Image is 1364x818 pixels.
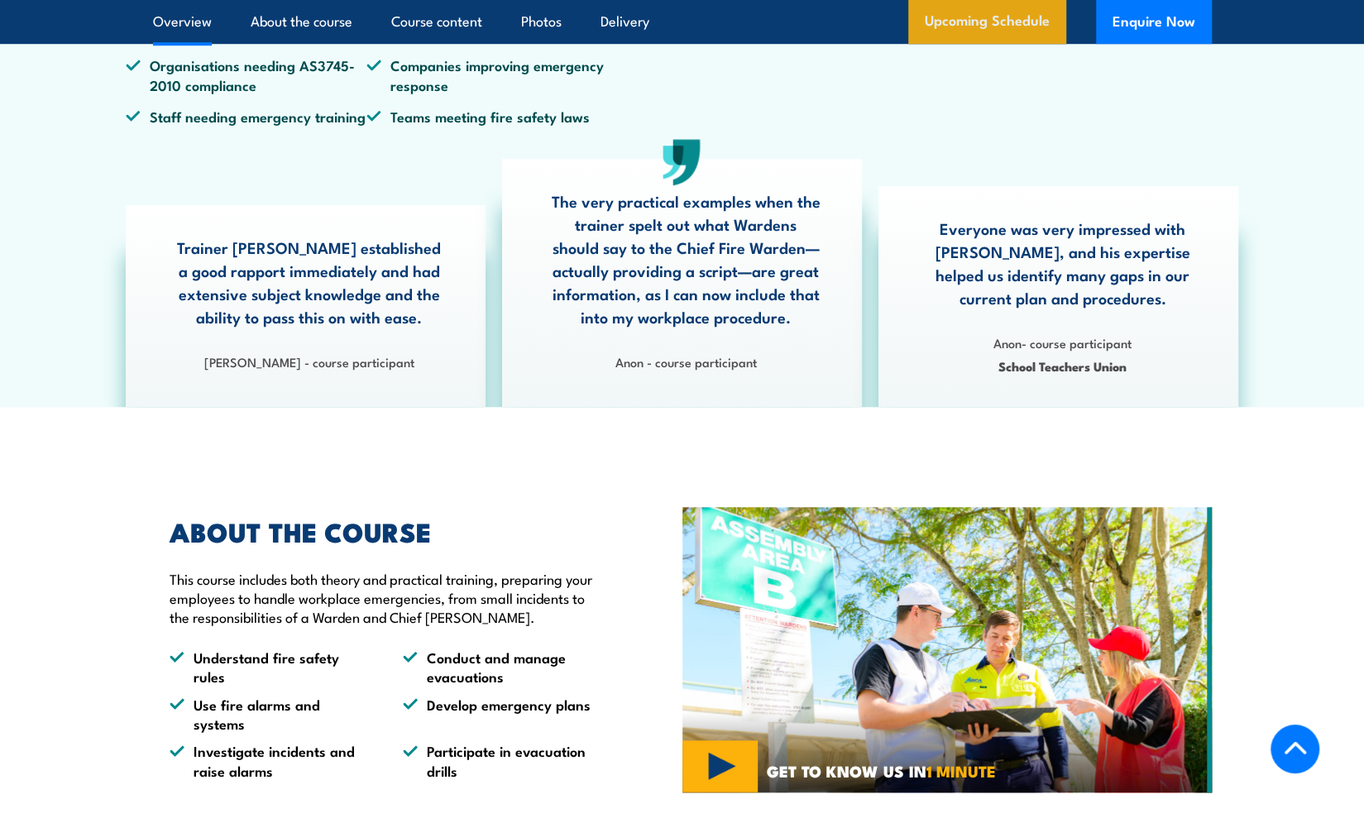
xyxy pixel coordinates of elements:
[175,236,444,328] p: Trainer [PERSON_NAME] established a good rapport immediately and had extensive subject knowledge ...
[366,55,608,94] li: Companies improving emergency response
[126,55,367,94] li: Organisations needing AS3745-2010 compliance
[366,107,608,126] li: Teams meeting fire safety laws
[767,763,996,778] span: GET TO KNOW US IN
[170,695,373,734] li: Use fire alarms and systems
[170,741,373,780] li: Investigate incidents and raise alarms
[403,695,606,734] li: Develop emergency plans
[170,569,606,627] p: This course includes both theory and practical training, preparing your employees to handle workp...
[615,352,756,371] strong: Anon - course participant
[927,356,1197,376] span: School Teachers Union
[170,519,606,543] h2: ABOUT THE COURSE
[403,648,606,686] li: Conduct and manage evacuations
[993,333,1132,352] strong: Anon- course participant
[170,648,373,686] li: Understand fire safety rules
[926,758,996,782] strong: 1 MINUTE
[126,107,367,126] li: Staff needing emergency training
[551,189,821,328] p: The very practical examples when the trainer spelt out what Wardens should say to the Chief Fire ...
[682,507,1212,793] img: Fire Warden and Chief Fire Warden Training
[403,741,606,780] li: Participate in evacuation drills
[927,217,1197,309] p: Everyone was very impressed with [PERSON_NAME], and his expertise helped us identify many gaps in...
[204,352,414,371] strong: [PERSON_NAME] - course participant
